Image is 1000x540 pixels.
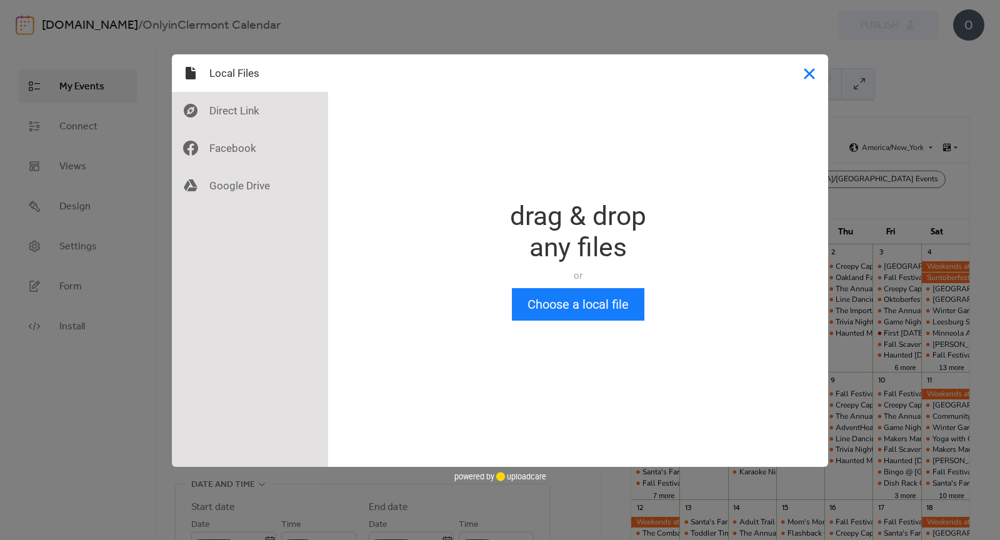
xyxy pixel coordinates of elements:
button: Choose a local file [512,288,644,321]
div: powered by [454,467,546,486]
div: Google Drive [172,167,328,204]
a: uploadcare [494,472,546,481]
button: Close [791,54,828,92]
div: or [510,269,646,282]
div: drag & drop any files [510,201,646,263]
div: Facebook [172,129,328,167]
div: Direct Link [172,92,328,129]
div: Local Files [172,54,328,92]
